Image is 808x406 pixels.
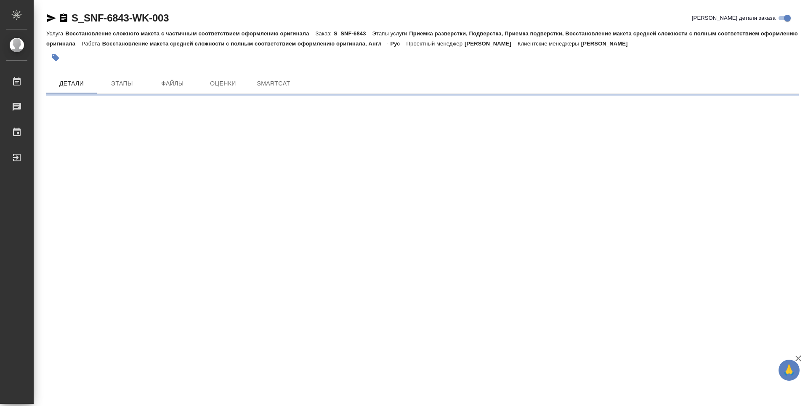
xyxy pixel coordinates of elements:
[46,30,798,47] p: Приемка разверстки, Подверстка, Приемка подверстки, Восстановление макета средней сложности с пол...
[465,40,518,47] p: [PERSON_NAME]
[372,30,409,37] p: Этапы услуги
[65,30,315,37] p: Восстановление сложного макета с частичным соответствием оформлению оригинала
[581,40,634,47] p: [PERSON_NAME]
[51,78,92,89] span: Детали
[58,13,69,23] button: Скопировать ссылку
[203,78,243,89] span: Оценки
[82,40,102,47] p: Работа
[779,360,800,381] button: 🙏
[102,40,407,47] p: Восстановление макета средней сложности с полным соответствием оформлению оригинала, Англ → Рус
[692,14,776,22] span: [PERSON_NAME] детали заказа
[518,40,581,47] p: Клиентские менеджеры
[46,30,65,37] p: Услуга
[334,30,372,37] p: S_SNF-6843
[46,13,56,23] button: Скопировать ссылку для ЯМессенджера
[72,12,169,24] a: S_SNF-6843-WK-003
[253,78,294,89] span: SmartCat
[407,40,465,47] p: Проектный менеджер
[316,30,334,37] p: Заказ:
[152,78,193,89] span: Файлы
[102,78,142,89] span: Этапы
[782,361,796,379] span: 🙏
[46,48,65,67] button: Добавить тэг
